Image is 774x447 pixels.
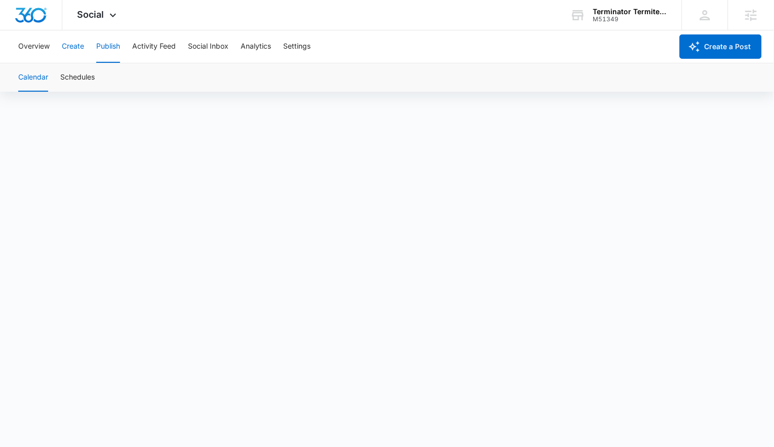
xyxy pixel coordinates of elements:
div: account name [593,8,667,16]
button: Calendar [18,63,48,92]
button: Create [62,30,84,63]
button: Overview [18,30,50,63]
button: Social Inbox [188,30,228,63]
div: account id [593,16,667,23]
button: Activity Feed [132,30,176,63]
button: Publish [96,30,120,63]
span: Social [78,9,104,20]
button: Analytics [241,30,271,63]
button: Settings [283,30,311,63]
button: Create a Post [680,34,762,59]
button: Schedules [60,63,95,92]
